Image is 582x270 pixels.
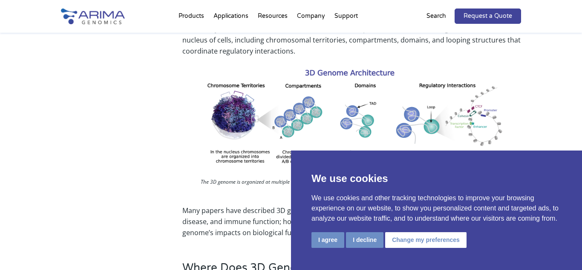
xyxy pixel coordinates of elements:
p: We use cookies [311,171,562,186]
p: Many papers have described 3D genome organization and its impacts on cellular function, developme... [182,205,521,238]
p: We use cookies and other tracking technologies to improve your browsing experience on our website... [311,193,562,224]
button: Change my preferences [385,232,467,248]
p: Search [426,11,446,22]
button: I decline [346,232,383,248]
button: I agree [311,232,344,248]
img: Arima-Genomics-logo [61,9,125,24]
p: The 3D genome is organized at multiple levels into chromosome territories, compartments, domains ... [189,176,514,201]
a: Request a Quote [455,9,521,24]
